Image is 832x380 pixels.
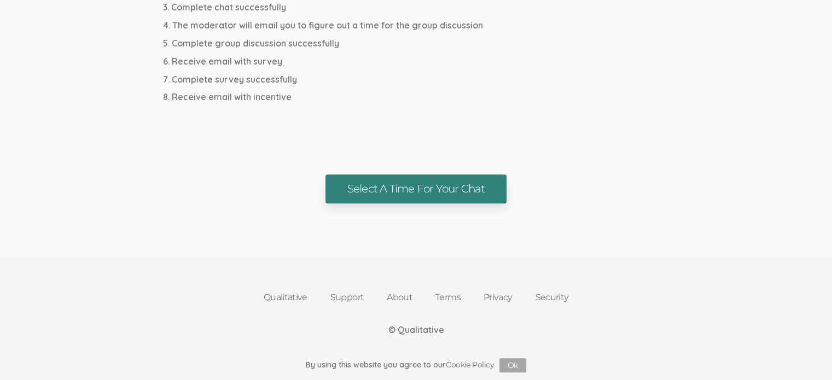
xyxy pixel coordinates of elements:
li: Receive email with incentive [163,91,671,103]
a: Cookie Policy [446,359,494,369]
li: Complete chat successfully [163,1,671,14]
li: The moderator will email you to figure out a time for the group discussion [163,19,671,32]
iframe: Chat Widget [777,328,832,380]
a: About [375,285,424,309]
a: Terms [424,285,472,309]
li: Complete group discussion successfully [163,37,671,50]
div: © Qualitative [388,324,444,336]
button: Ok [499,358,526,372]
div: By using this website you agree to our [306,358,526,372]
a: Support [319,285,376,309]
a: Security [523,285,580,309]
a: Qualitative [252,285,319,309]
a: Privacy [472,285,524,309]
li: Receive email with survey [163,55,671,68]
li: Complete survey successfully [163,73,671,86]
a: Select A Time For Your Chat [325,174,507,203]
